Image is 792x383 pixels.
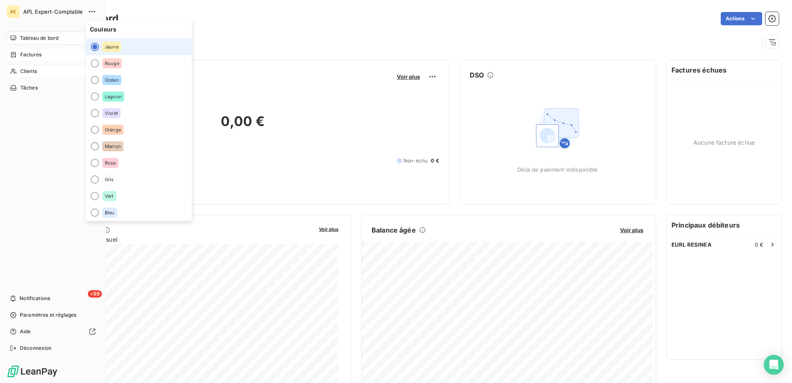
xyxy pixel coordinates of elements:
[20,84,38,92] span: Tâches
[397,73,420,80] span: Voir plus
[620,227,643,233] span: Voir plus
[372,225,416,235] h6: Balance âgée
[47,113,439,138] h2: 0,00 €
[431,157,439,165] span: 0 €
[86,20,192,39] span: Couleurs
[7,5,20,18] div: AE
[319,226,338,232] span: Voir plus
[671,241,712,248] span: EURL RESINEA
[20,34,58,42] span: Tableau de bord
[693,138,755,147] span: Aucune facture échue
[531,102,584,155] img: Empty state
[105,78,119,82] span: Océan
[105,44,118,49] span: Jaune
[316,225,341,233] button: Voir plus
[20,311,76,319] span: Paramètres et réglages
[470,70,484,80] h6: DSO
[105,61,119,66] span: Rouge
[394,73,423,80] button: Voir plus
[517,166,598,173] span: Délai de paiement indisponible
[19,295,50,302] span: Notifications
[105,177,114,182] span: Gris
[764,355,784,375] div: Open Intercom Messenger
[20,51,41,58] span: Factures
[7,325,99,338] a: Aide
[403,157,427,165] span: Non-échu
[23,8,83,15] span: APL Expert-Comptable
[105,111,118,116] span: Violet
[105,210,115,215] span: Bleu
[7,365,58,378] img: Logo LeanPay
[105,160,116,165] span: Rose
[755,241,763,248] span: 0 €
[666,215,782,235] h6: Principaux débiteurs
[88,290,102,298] span: +99
[47,235,313,244] span: Chiffre d'affaires mensuel
[20,328,31,335] span: Aide
[105,144,121,149] span: Marron
[20,344,52,352] span: Déconnexion
[618,226,646,234] button: Voir plus
[20,68,37,75] span: Clients
[105,127,121,132] span: Orange
[666,60,782,80] h6: Factures échues
[105,194,114,199] span: Vert
[721,12,762,25] button: Actions
[105,94,122,99] span: Lagoon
